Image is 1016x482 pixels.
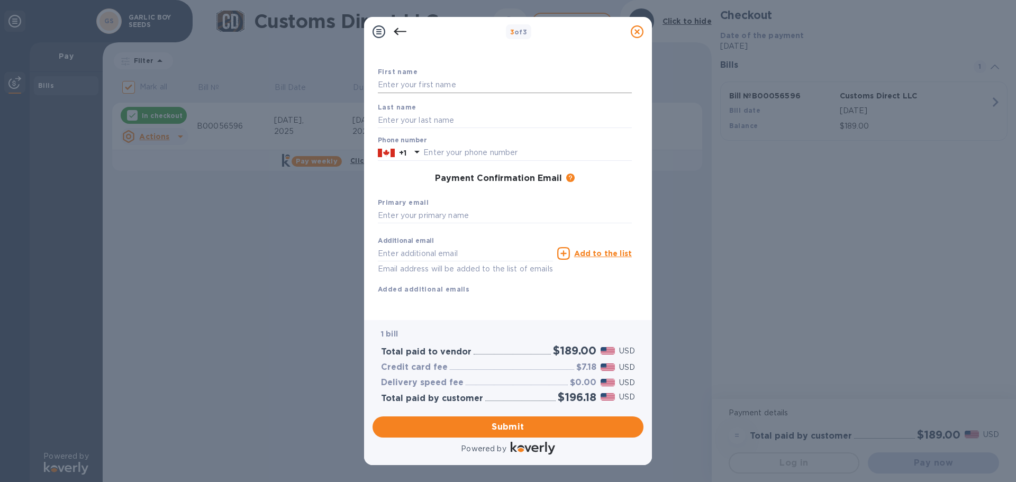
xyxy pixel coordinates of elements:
b: Added additional emails [378,285,469,293]
h3: $0.00 [570,378,596,388]
button: Submit [373,416,643,438]
p: USD [619,392,635,403]
h3: Credit card fee [381,362,448,372]
h2: $196.18 [558,390,596,404]
input: Enter additional email [378,245,553,261]
p: USD [619,362,635,373]
p: Powered by [461,443,506,454]
h3: Delivery speed fee [381,378,464,388]
input: Enter your last name [378,112,632,128]
label: Phone number [378,138,427,144]
img: USD [601,347,615,354]
b: Primary email [378,198,429,206]
label: Additional email [378,238,434,244]
p: Email address will be added to the list of emails [378,263,553,275]
input: Enter your first name [378,77,632,93]
h3: Payment Confirmation Email [435,174,562,184]
p: +1 [399,148,406,158]
b: of 3 [510,28,528,36]
u: Add to the list [574,249,632,258]
input: Enter your phone number [423,145,632,161]
img: USD [601,393,615,401]
b: 1 bill [381,330,398,338]
span: Submit [381,421,635,433]
img: CA [378,147,395,159]
p: USD [619,377,635,388]
p: USD [619,345,635,357]
b: Last name [378,103,416,111]
input: Enter your primary name [378,208,632,224]
b: First name [378,68,418,76]
img: USD [601,379,615,386]
h2: $189.00 [553,344,596,357]
h3: Total paid to vendor [381,347,471,357]
h3: Total paid by customer [381,394,483,404]
img: USD [601,363,615,371]
h3: $7.18 [576,362,596,372]
span: 3 [510,28,514,36]
img: Logo [511,442,555,454]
